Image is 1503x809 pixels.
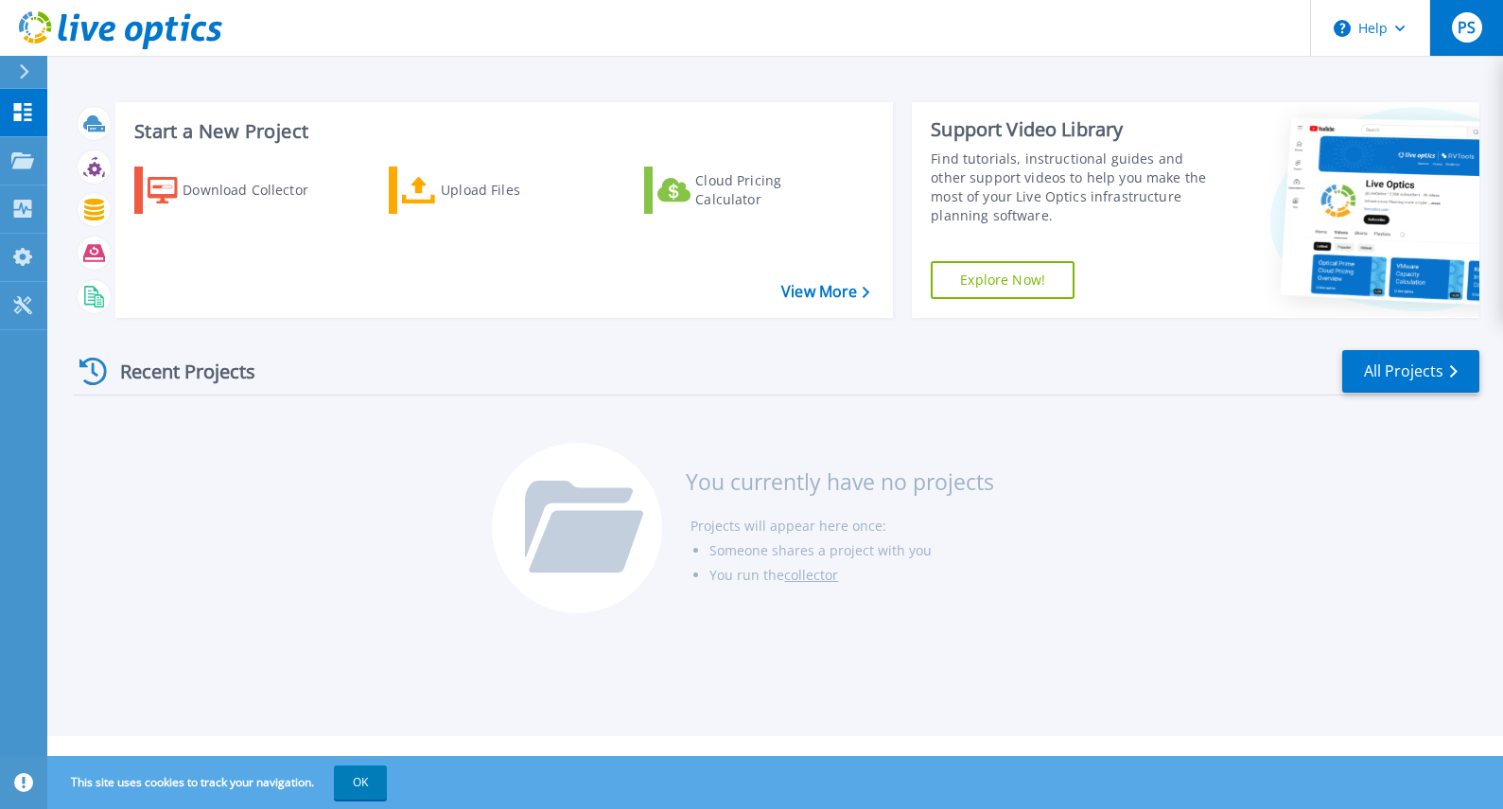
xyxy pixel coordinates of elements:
a: Upload Files [389,167,600,214]
div: Support Video Library [931,117,1216,142]
a: All Projects [1342,350,1479,393]
li: Projects will appear here once: [690,514,994,538]
div: Upload Files [441,171,592,209]
div: Find tutorials, instructional guides and other support videos to help you make the most of your L... [931,149,1216,225]
li: Someone shares a project with you [709,538,994,563]
a: collector [784,566,838,584]
button: OK [334,765,387,800]
h3: You currently have no projects [686,471,994,492]
div: Recent Projects [73,348,281,395]
a: Explore Now! [931,261,1075,299]
div: Cloud Pricing Calculator [695,171,847,209]
h3: Start a New Project [134,121,868,142]
span: PS [1458,20,1476,35]
a: Download Collector [134,167,345,214]
a: View More [781,283,869,301]
a: Cloud Pricing Calculator [644,167,855,214]
li: You run the [709,563,994,588]
div: Download Collector [183,171,334,209]
span: This site uses cookies to track your navigation. [52,765,387,800]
